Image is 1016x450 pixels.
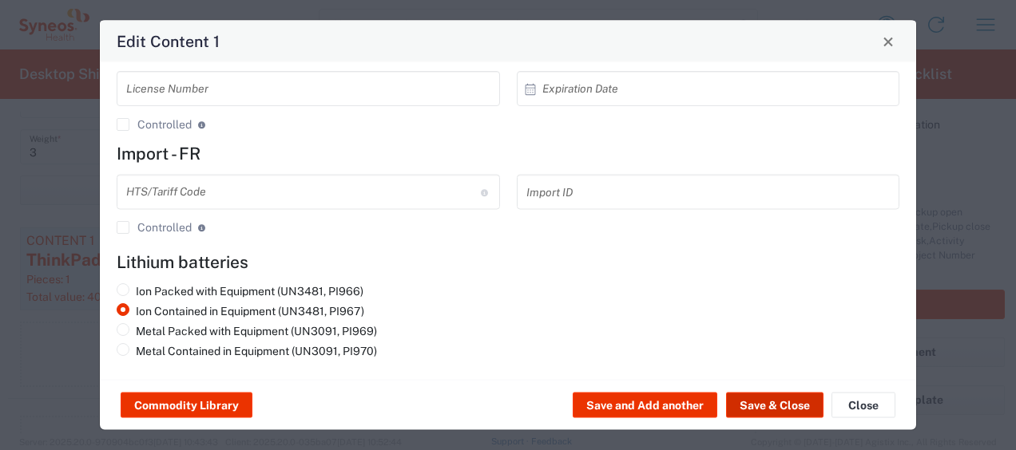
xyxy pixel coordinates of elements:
h4: Edit Content 1 [117,30,220,53]
button: Close [877,30,899,53]
label: Controlled [117,222,192,235]
button: Commodity Library [121,393,252,418]
label: Controlled [117,119,192,132]
h4: Import - FR [117,144,899,164]
label: Metal Contained in Equipment (UN3091, PI970) [117,343,377,357]
label: Metal Packed with Equipment (UN3091, PI969) [117,323,377,337]
h4: Lithium batteries [117,252,899,272]
button: Close [831,393,895,418]
button: Save & Close [726,393,824,418]
button: Save and Add another [573,393,717,418]
label: Ion Packed with Equipment (UN3481, PI966) [117,283,363,298]
label: Ion Contained in Equipment (UN3481, PI967) [117,303,364,318]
